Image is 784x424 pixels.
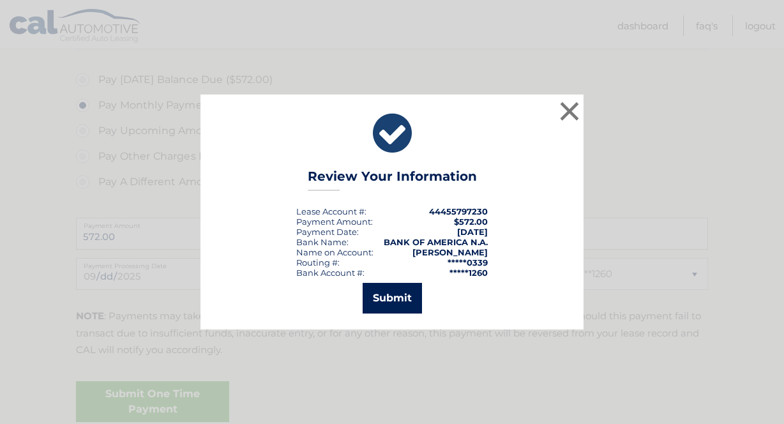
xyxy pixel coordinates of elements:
strong: BANK OF AMERICA N.A. [384,237,488,247]
span: Payment Date [296,227,357,237]
div: Bank Name: [296,237,349,247]
div: Routing #: [296,257,340,268]
div: Bank Account #: [296,268,365,278]
h3: Review Your Information [308,169,477,191]
strong: [PERSON_NAME] [412,247,488,257]
span: $572.00 [454,216,488,227]
div: Name on Account: [296,247,373,257]
strong: 44455797230 [429,206,488,216]
span: [DATE] [457,227,488,237]
div: Lease Account #: [296,206,366,216]
button: × [557,98,582,124]
div: Payment Amount: [296,216,373,227]
button: Submit [363,283,422,314]
div: : [296,227,359,237]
